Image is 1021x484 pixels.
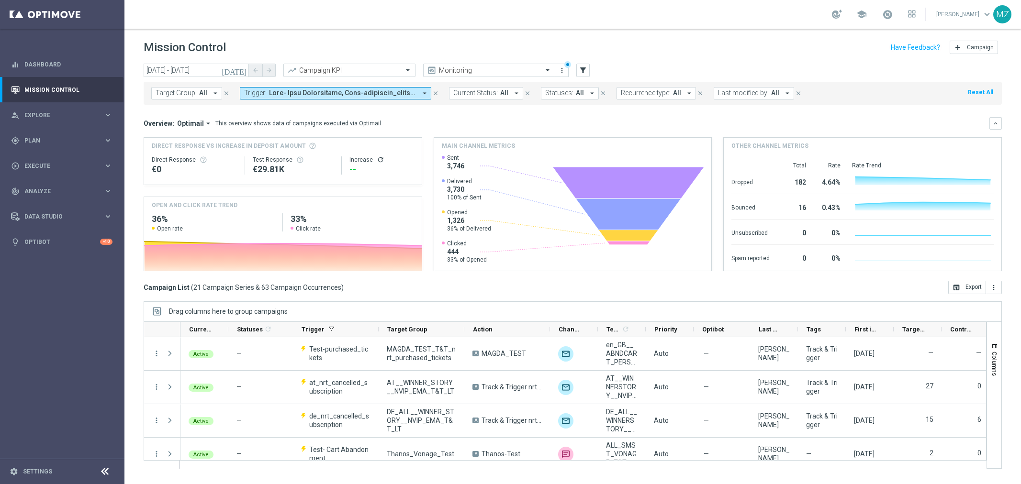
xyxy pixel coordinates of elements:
[954,44,962,51] i: add
[144,371,180,404] div: Press SPACE to select this row.
[223,90,230,97] i: close
[564,61,571,68] div: There are unsaved changes
[103,187,112,196] i: keyboard_arrow_right
[806,378,838,396] span: Track & Trigger
[902,326,925,333] span: Targeted Customers
[977,415,981,424] label: 6
[189,383,213,392] colored-tag: Active
[482,383,542,391] span: Track & Trigger nrt_cancelled_subscription
[818,199,841,214] div: 0.43%
[781,199,806,214] div: 16
[309,445,370,462] span: Test- Cart Abandonment
[948,281,986,294] button: open_in_browser Export
[103,136,112,145] i: keyboard_arrow_right
[702,326,724,333] span: Optibot
[387,378,456,396] span: AT__WINNER_STORY__NVIP_EMA_T&T_LT
[100,239,112,245] div: +10
[771,89,779,97] span: All
[387,450,454,458] span: Thanos_Vonage_Test
[215,119,381,128] div: This overview shows data of campaigns executed via Optimail
[253,156,334,164] div: Test Response
[309,345,370,362] span: Test-purchased_tickets
[559,326,582,333] span: Channel
[579,66,587,75] i: filter_alt
[193,451,209,458] span: Active
[620,324,629,334] span: Calculate column
[989,117,1002,130] button: keyboard_arrow_down
[191,283,193,292] span: (
[10,467,18,476] i: settings
[253,164,334,175] div: €29,809
[103,110,112,120] i: keyboard_arrow_right
[654,350,669,357] span: Auto
[697,90,704,97] i: close
[447,225,491,232] span: 36% of Delivered
[11,238,113,246] button: lightbulb Optibot +10
[236,383,242,391] span: —
[606,341,638,366] span: en_GB__ABNDCART_PERSNL2__NVIP_EMA_T&T_LT
[420,89,429,98] i: arrow_drop_down
[144,41,226,55] h1: Mission Control
[177,119,204,128] span: Optimail
[806,345,838,362] span: Track & Trigger
[806,450,811,458] span: —
[236,417,242,424] span: —
[199,89,207,97] span: All
[152,349,161,358] button: more_vert
[449,87,523,99] button: Current Status: All arrow_drop_down
[144,438,180,471] div: Press SPACE to select this row.
[704,349,709,358] span: —
[193,385,209,391] span: Active
[263,324,272,334] span: Calculate column
[685,89,694,98] i: arrow_drop_down
[144,337,180,371] div: Press SPACE to select this row.
[152,142,306,150] span: Direct Response VS Increase In Deposit Amount
[447,256,487,264] span: 33% of Opened
[704,416,709,425] span: —
[704,450,709,458] span: —
[222,88,231,99] button: close
[588,89,596,98] i: arrow_drop_down
[11,136,103,145] div: Plan
[387,345,456,362] span: MAGDA_TEST_T&T_nrt_purchased_tickets
[11,187,20,196] i: track_changes
[11,162,113,170] button: play_circle_outline Execute keyboard_arrow_right
[606,407,638,433] span: DE_ALL__WINNERSTORY__NVIP_EMA_T&T_LT
[781,224,806,240] div: 0
[24,138,103,143] span: Plan
[935,7,993,22] a: [PERSON_NAME]keyboard_arrow_down
[11,137,113,144] button: gps_fixed Plan keyboard_arrow_right
[11,52,112,77] div: Dashboard
[545,89,573,97] span: Statuses:
[576,89,584,97] span: All
[11,229,112,254] div: Optibot
[818,250,841,265] div: 0%
[795,90,802,97] i: close
[287,66,297,75] i: trending_up
[558,413,573,429] img: Optimail
[152,450,161,458] i: more_vert
[236,450,242,458] span: —
[852,162,994,169] div: Rate Trend
[11,86,113,94] button: Mission Control
[447,162,464,170] span: 3,746
[758,412,790,429] div: Magdalena Zazula
[24,52,112,77] a: Dashboard
[204,119,213,128] i: arrow_drop_down
[992,120,999,127] i: keyboard_arrow_down
[950,41,998,54] button: add Campaign
[621,89,671,97] span: Recurrence type:
[11,60,20,69] i: equalizer
[349,156,414,164] div: Increase
[447,185,482,194] span: 3,730
[781,162,806,169] div: Total
[472,351,479,356] span: A
[731,250,770,265] div: Spam reported
[151,87,222,99] button: Target Group: All arrow_drop_down
[152,416,161,425] i: more_vert
[673,89,681,97] span: All
[447,194,482,201] span: 100% of Sent
[11,187,103,196] div: Analyze
[24,163,103,169] span: Execute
